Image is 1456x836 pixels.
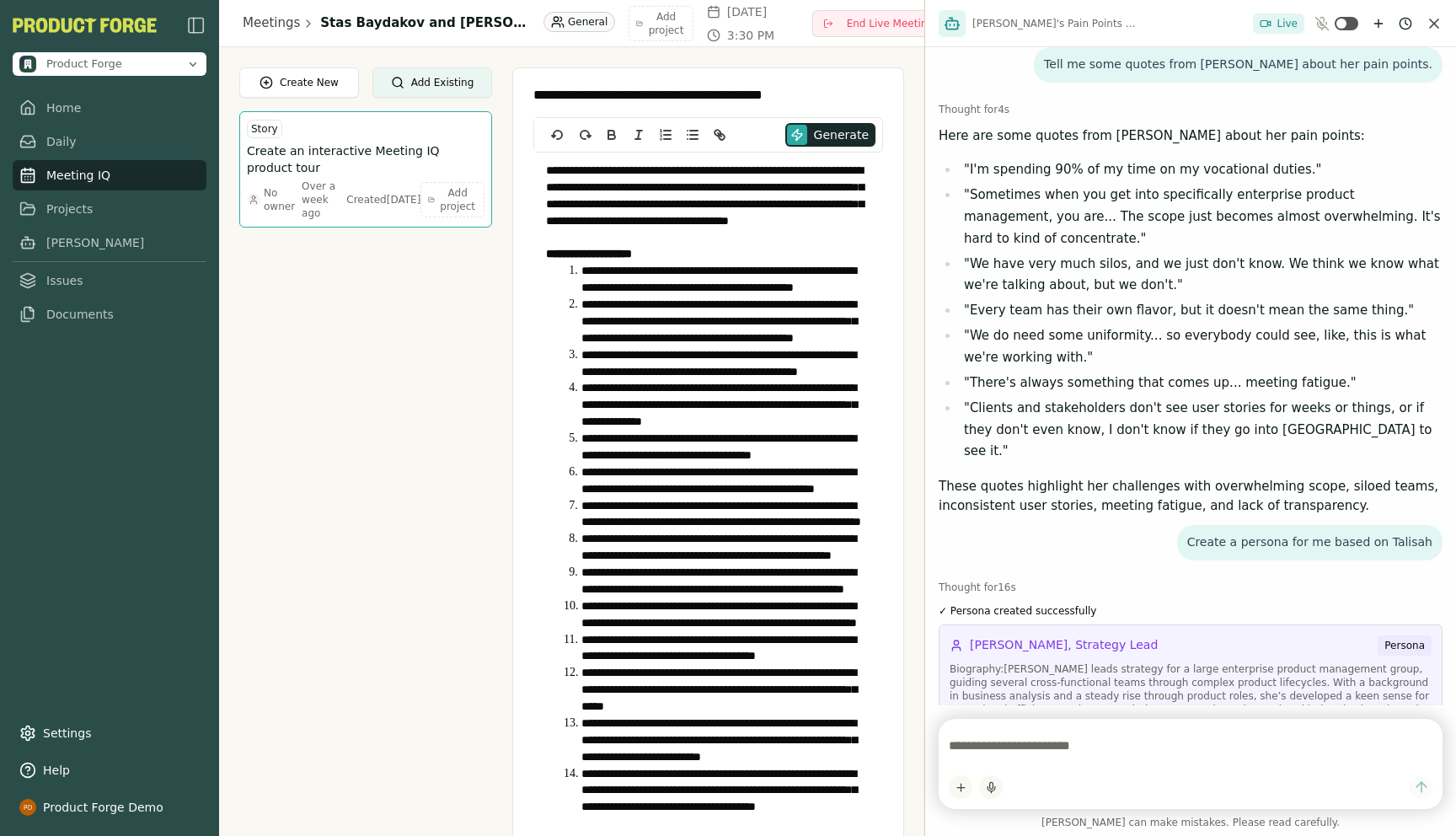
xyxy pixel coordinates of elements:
[264,186,295,213] span: No owner
[13,18,157,33] button: PF-Logo
[346,193,420,206] div: Created [DATE]
[13,160,206,190] a: Meeting IQ
[1277,17,1298,30] span: Live
[627,125,650,145] button: Italic
[950,662,1432,797] p: Biography:[PERSON_NAME] leads strategy for a large enterprise product management group, guiding s...
[1044,57,1432,72] p: Tell me some quotes from [PERSON_NAME] about her pain points.
[708,125,731,145] button: Link
[13,194,206,224] a: Projects
[727,3,767,20] span: [DATE]
[438,186,477,213] span: Add project
[546,125,570,145] button: undo
[247,120,282,138] div: Story
[1426,15,1443,32] button: Close chat
[939,604,1443,618] div: ✓ Persona created successfully
[785,123,875,147] button: Generate
[186,15,206,35] button: Close Sidebar
[247,142,484,176] h3: Create an interactive Meeting IQ product tour
[814,126,869,143] span: Generate
[1395,13,1416,34] button: Chat history
[372,67,492,98] button: Add Existing
[970,636,1158,654] span: [PERSON_NAME], Strategy Lead
[13,93,206,123] a: Home
[681,125,704,145] button: Bullet
[939,581,1443,594] div: Thought for 16 s
[19,799,36,816] img: profile
[600,125,624,145] button: Bold
[939,126,1443,146] p: Here are some quotes from [PERSON_NAME] about her pain points:
[959,372,1443,394] li: "There's always something that comes up... meeting fatigue."
[46,56,122,72] span: Product Forge
[959,325,1443,368] li: "We do need some uniformity... so everybody could see, like, this is what we're working with."
[959,185,1443,249] li: "Sometimes when you get into specifically enterprise product management, you are... The scope jus...
[727,27,774,44] span: 3:30 PM
[243,13,300,33] a: Meetings
[13,755,206,785] button: Help
[302,180,340,220] div: Over a week ago
[1378,635,1432,656] div: Persona
[239,67,359,98] button: Create New
[939,103,1443,116] div: Thought for 4 s
[812,10,945,37] button: End Live Meeting
[13,126,206,157] a: Daily
[186,15,206,35] img: sidebar
[13,52,206,76] button: Open organization switcher
[573,125,597,145] button: redo
[959,254,1443,297] li: "We have very much silos, and we just don't know. We think we know what we're talking about, but ...
[939,816,1443,829] span: [PERSON_NAME] can make mistakes. Please read carefully.
[1335,17,1358,30] button: Toggle ambient mode
[959,300,1443,322] li: "Every team has their own flavor, but it doesn't mean the same thing."
[1368,13,1389,34] button: New chat
[939,477,1443,515] p: These quotes highlight her challenges with overwhelming scope, siloed teams, inconsistent user st...
[13,718,206,748] a: Settings
[654,125,677,145] button: Ordered
[1187,535,1432,550] p: Create a persona for me based on Talisah
[13,18,157,33] img: Product Forge
[543,12,615,32] div: General
[949,775,972,799] button: Add content to chat
[13,228,206,258] a: [PERSON_NAME]
[13,265,206,296] a: Issues
[420,182,484,217] button: Add project
[646,10,685,37] span: Add project
[19,56,36,72] img: Product Forge
[13,299,206,330] a: Documents
[13,792,206,823] button: Product Forge Demo
[959,159,1443,181] li: "I'm spending 90% of my time on my vocational duties."
[320,13,532,33] h1: Stas Baydakov and [PERSON_NAME]
[629,6,693,41] button: Add project
[979,775,1003,799] button: Start dictation
[847,17,934,30] span: End Live Meeting
[1410,776,1432,799] button: Send message
[959,398,1443,463] li: "Clients and stakeholders don't see user stories for weeks or things, or if they don't even know,...
[972,17,1141,30] span: [PERSON_NAME]'s Pain Points Quotes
